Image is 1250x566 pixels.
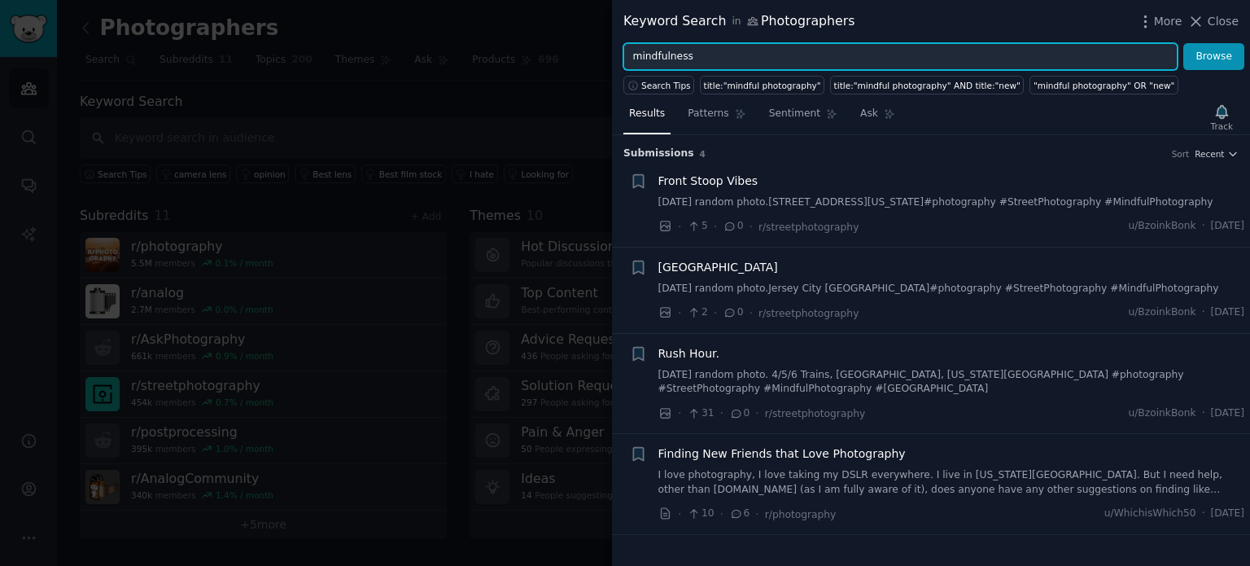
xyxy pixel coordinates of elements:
span: · [1202,305,1205,320]
span: · [678,305,681,322]
a: Patterns [682,101,751,134]
a: Finding New Friends that Love Photography [658,445,906,463]
span: 0 [729,406,750,421]
a: title:"mindful photography" AND title:"new" [830,76,1024,94]
span: [DATE] [1211,305,1244,320]
span: · [750,305,753,322]
a: [DATE] random photo. 4/5/6 Trains, [GEOGRAPHIC_DATA], [US_STATE][GEOGRAPHIC_DATA] #photography #S... [658,368,1245,397]
span: · [720,405,723,422]
span: · [714,218,717,235]
span: · [755,405,758,422]
button: Close [1187,13,1239,30]
span: · [1202,507,1205,521]
div: title:"mindful photography" AND title:"new" [834,80,1021,91]
span: · [678,218,681,235]
a: [DATE] random photo.[STREET_ADDRESS][US_STATE]#photography #StreetPhotography #MindfulPhotography [658,195,1245,210]
a: "mindful photography" OR "new" [1029,76,1178,94]
button: More [1137,13,1182,30]
button: Browse [1183,43,1244,71]
span: 6 [729,507,750,521]
span: Ask [860,107,878,121]
span: u/BzoinkBonk [1128,305,1195,320]
span: · [755,506,758,523]
span: Close [1208,13,1239,30]
span: · [714,305,717,322]
span: Search Tips [641,80,691,91]
a: Rush Hour. [658,345,719,362]
span: [DATE] [1211,507,1244,521]
span: [DATE] [1211,219,1244,234]
span: Submission s [623,147,694,161]
span: 4 [700,149,706,159]
div: Sort [1172,148,1190,160]
span: 0 [723,305,743,320]
div: Keyword Search Photographers [623,11,854,32]
span: · [678,405,681,422]
button: Recent [1195,148,1239,160]
span: u/BzoinkBonk [1128,406,1195,421]
span: r/streetphotography [758,222,859,233]
a: [GEOGRAPHIC_DATA] [658,259,778,276]
span: · [678,506,681,523]
a: [DATE] random photo.Jersey City [GEOGRAPHIC_DATA]#photography #StreetPhotography #MindfulPhotography [658,282,1245,296]
span: More [1154,13,1182,30]
a: title:"mindful photography" [700,76,824,94]
a: Results [623,101,671,134]
span: 2 [687,305,707,320]
span: · [1202,406,1205,421]
span: u/BzoinkBonk [1128,219,1195,234]
span: r/streetphotography [758,308,859,319]
span: r/photography [765,509,837,520]
span: u/WhichisWhich50 [1104,507,1196,521]
span: 31 [687,406,714,421]
span: Recent [1195,148,1224,160]
span: r/streetphotography [765,408,865,419]
a: Front Stoop Vibes [658,173,758,190]
span: 10 [687,507,714,521]
a: I love photography, I love taking my DSLR everywhere. I live in [US_STATE][GEOGRAPHIC_DATA]. But ... [658,468,1245,497]
input: Try a keyword related to your business [623,43,1178,71]
span: [DATE] [1211,406,1244,421]
a: Ask [854,101,901,134]
div: title:"mindful photography" [704,80,821,91]
span: Results [629,107,665,121]
span: · [750,218,753,235]
span: Patterns [688,107,728,121]
span: · [720,506,723,523]
span: Sentiment [769,107,820,121]
span: 5 [687,219,707,234]
span: in [732,15,741,29]
div: "mindful photography" OR "new" [1034,80,1175,91]
span: 0 [723,219,743,234]
span: · [1202,219,1205,234]
a: Sentiment [763,101,843,134]
button: Search Tips [623,76,694,94]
